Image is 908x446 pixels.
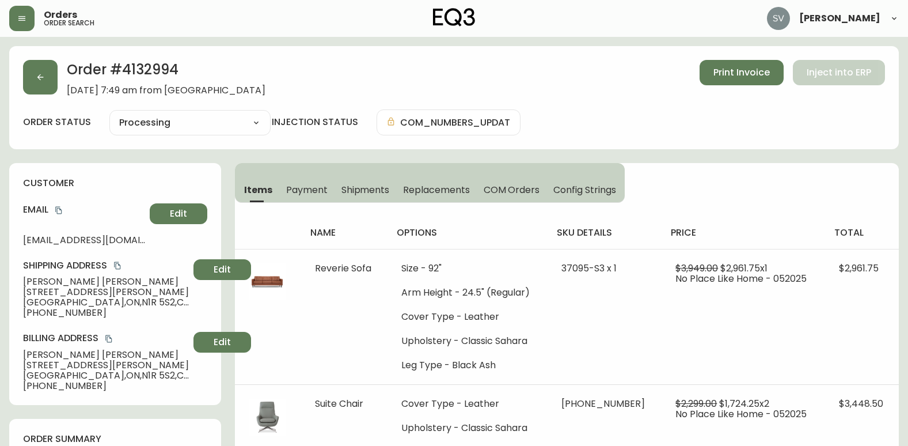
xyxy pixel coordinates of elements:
[675,397,717,410] span: $2,299.00
[315,397,363,410] span: Suite Chair
[193,332,251,353] button: Edit
[767,7,790,30] img: 0ef69294c49e88f033bcbeb13310b844
[170,207,187,220] span: Edit
[53,205,64,216] button: copy
[675,262,718,275] span: $3,949.00
[401,399,534,409] li: Cover Type - Leather
[675,272,807,285] span: No Place Like Home - 052025
[671,226,815,239] h4: price
[561,262,617,275] span: 37095-S3 x 1
[286,184,328,196] span: Payment
[44,20,94,27] h5: order search
[23,259,189,272] h4: Shipping Address
[23,308,189,318] span: [PHONE_NUMBER]
[401,312,534,322] li: Cover Type - Leather
[214,336,231,349] span: Edit
[23,203,145,216] h4: Email
[799,14,880,23] span: [PERSON_NAME]
[401,360,534,371] li: Leg Type - Black Ash
[403,184,469,196] span: Replacements
[249,399,286,436] img: 7f609111-75a3-463b-882a-0c1e7e0c729a.jpg
[720,262,768,275] span: $2,961.75 x 1
[23,297,189,308] span: [GEOGRAPHIC_DATA] , ON , N1R 5S2 , CA
[23,287,189,297] span: [STREET_ADDRESS][PERSON_NAME]
[719,397,769,410] span: $1,724.25 x 2
[401,423,534,433] li: Upholstery - Classic Sahara
[44,10,77,20] span: Orders
[484,184,540,196] span: COM Orders
[557,226,652,239] h4: sku details
[23,332,189,345] h4: Billing Address
[23,235,145,245] span: [EMAIL_ADDRESS][DOMAIN_NAME]
[249,263,286,300] img: b9caebc9-73de-4fea-bba8-afa9ea84dd9d.jpg
[397,226,538,239] h4: options
[839,397,883,410] span: $3,448.50
[700,60,784,85] button: Print Invoice
[23,277,189,287] span: [PERSON_NAME] [PERSON_NAME]
[193,259,251,280] button: Edit
[401,336,534,346] li: Upholstery - Classic Sahara
[401,288,534,298] li: Arm Height - 24.5" (Regular)
[150,203,207,224] button: Edit
[67,60,265,85] h2: Order # 4132994
[112,260,123,271] button: copy
[839,262,879,275] span: $2,961.75
[23,360,189,371] span: [STREET_ADDRESS][PERSON_NAME]
[23,350,189,360] span: [PERSON_NAME] [PERSON_NAME]
[23,371,189,381] span: [GEOGRAPHIC_DATA] , ON , N1R 5S2 , CA
[713,66,770,79] span: Print Invoice
[272,116,358,128] h4: injection status
[23,177,207,190] h4: customer
[315,262,371,275] span: Reverie Sofa
[553,184,616,196] span: Config Strings
[675,407,807,421] span: No Place Like Home - 052025
[214,263,231,276] span: Edit
[433,8,476,27] img: logo
[401,263,534,274] li: Size - 92"
[23,381,189,391] span: [PHONE_NUMBER]
[23,433,207,445] h4: order summary
[834,226,890,239] h4: total
[310,226,378,239] h4: name
[244,184,272,196] span: Items
[67,85,265,96] span: [DATE] 7:49 am from [GEOGRAPHIC_DATA]
[561,397,645,410] span: [PHONE_NUMBER]
[103,333,115,345] button: copy
[23,116,91,128] label: order status
[341,184,390,196] span: Shipments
